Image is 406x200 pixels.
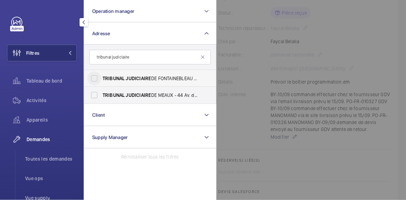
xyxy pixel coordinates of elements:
[7,45,77,61] button: Filtres
[26,49,39,56] span: Filtres
[27,116,77,123] span: Appareils
[25,175,77,182] span: Vue ops
[27,97,77,104] span: Activités
[27,77,77,84] span: Tableau de bord
[25,155,77,162] span: Toutes les demandes
[27,136,77,143] span: Demandes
